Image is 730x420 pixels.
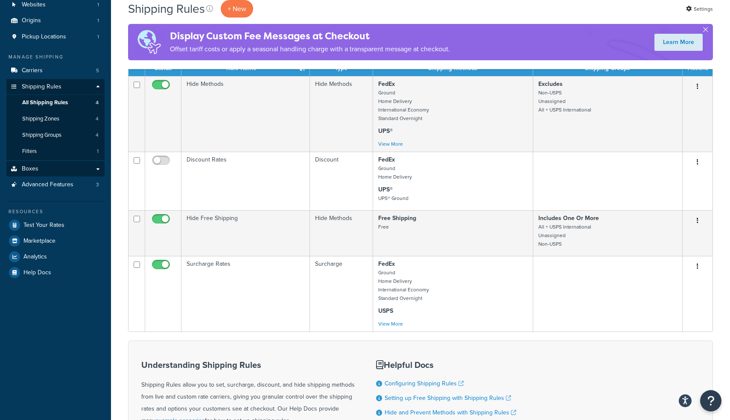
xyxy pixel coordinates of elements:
[378,306,393,315] strong: USPS
[6,53,105,61] div: Manage Shipping
[310,256,373,332] td: Surcharge
[385,408,516,417] a: Hide and Prevent Methods with Shipping Rules
[310,210,373,256] td: Hide Methods
[6,13,105,29] a: Origins 1
[378,79,395,88] strong: FedEx
[22,181,73,188] span: Advanced Features
[378,89,429,122] small: Ground Home Delivery International Economy Standard Overnight
[22,1,46,9] span: Websites
[538,79,563,88] strong: Excludes
[378,164,412,181] small: Ground Home Delivery
[22,99,68,106] span: All Shipping Rules
[23,253,47,261] span: Analytics
[538,89,591,114] small: Non-USPS Unassigned All + USPS International
[22,17,41,24] span: Origins
[6,95,105,111] li: All Shipping Rules
[22,165,38,173] span: Boxes
[6,208,105,215] div: Resources
[6,95,105,111] a: All Shipping Rules 4
[97,1,99,9] span: 1
[22,132,61,139] span: Shipping Groups
[6,217,105,233] a: Test Your Rates
[654,34,703,51] a: Learn More
[22,33,66,41] span: Pickup Locations
[22,148,37,155] span: Filters
[686,3,713,15] a: Settings
[378,223,389,231] small: Free
[6,127,105,143] li: Shipping Groups
[22,83,61,91] span: Shipping Rules
[378,269,429,302] small: Ground Home Delivery International Economy Standard Overnight
[6,233,105,249] a: Marketplace
[378,155,395,164] strong: FedEx
[6,161,105,177] a: Boxes
[538,214,599,223] strong: Includes One Or More
[170,29,450,43] h4: Display Custom Fee Messages at Checkout
[6,79,105,95] a: Shipping Rules
[378,259,395,268] strong: FedEx
[378,126,393,135] strong: UPS®
[6,79,105,160] li: Shipping Rules
[6,111,105,127] a: Shipping Zones 4
[310,152,373,210] td: Discount
[181,256,310,332] td: Surcharge Rates
[141,360,355,370] h3: Understanding Shipping Rules
[22,115,59,123] span: Shipping Zones
[6,111,105,127] li: Shipping Zones
[97,148,99,155] span: 1
[22,67,43,74] span: Carriers
[6,63,105,79] li: Carriers
[385,379,464,388] a: Configuring Shipping Rules
[181,152,310,210] td: Discount Rates
[385,394,511,402] a: Setting up Free Shipping with Shipping Rules
[96,99,99,106] span: 4
[6,29,105,45] li: Pickup Locations
[6,144,105,159] a: Filters 1
[181,76,310,152] td: Hide Methods
[378,140,403,148] a: View More
[310,76,373,152] td: Hide Methods
[97,33,99,41] span: 1
[97,17,99,24] span: 1
[96,132,99,139] span: 4
[6,29,105,45] a: Pickup Locations 1
[128,24,170,60] img: duties-banner-06bc72dcb5fe05cb3f9472aba00be2ae8eb53ab6f0d8bb03d382ba314ac3c341.png
[378,194,409,202] small: UPS® Ground
[6,63,105,79] a: Carriers 5
[378,320,403,328] a: View More
[181,210,310,256] td: Hide Free Shipping
[6,144,105,159] li: Filters
[6,177,105,193] a: Advanced Features 3
[23,269,51,276] span: Help Docs
[6,177,105,193] li: Advanced Features
[6,265,105,280] a: Help Docs
[6,249,105,264] a: Analytics
[6,127,105,143] a: Shipping Groups 4
[96,181,99,188] span: 3
[378,185,393,194] strong: UPS®
[96,115,99,123] span: 4
[128,0,205,17] h1: Shipping Rules
[23,222,64,229] span: Test Your Rates
[700,390,721,411] button: Open Resource Center
[23,238,55,245] span: Marketplace
[170,43,450,55] p: Offset tariff costs or apply a seasonal handling charge with a transparent message at checkout.
[96,67,99,74] span: 5
[538,223,591,248] small: All + USPS International Unassigned Non-USPS
[378,214,416,223] strong: Free Shipping
[376,360,516,370] h3: Helpful Docs
[6,13,105,29] li: Origins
